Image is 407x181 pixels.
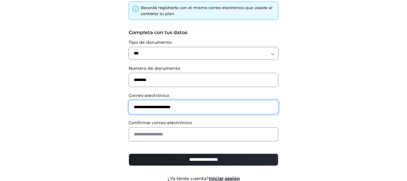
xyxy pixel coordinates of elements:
[129,120,278,126] label: Confirmar correo electrónico
[129,29,278,36] label: Completa con tus datos
[129,92,278,99] label: Correo electrónico
[129,39,278,46] label: Tipo de documento
[129,65,278,72] label: Número de documento
[141,5,275,17] div: Recordá registrarte con el mismo correo electrónico que usaste al contratar tu plan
